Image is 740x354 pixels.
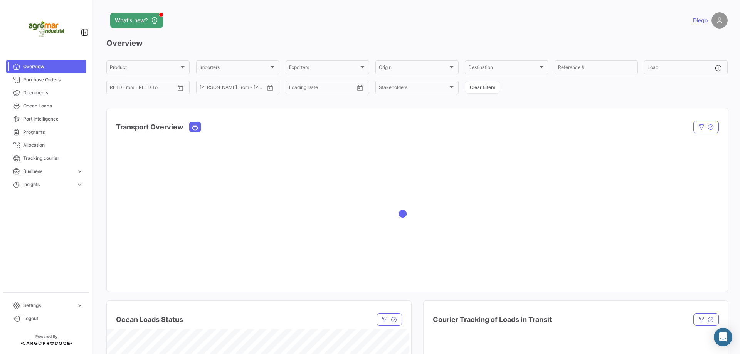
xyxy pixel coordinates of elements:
a: Purchase Orders [6,73,86,86]
img: agromar.jpg [27,9,66,48]
h4: Courier Tracking of Loads in Transit [433,314,552,325]
span: expand_more [76,168,83,175]
button: Open calendar [354,82,366,94]
span: Overview [23,63,83,70]
button: Open calendar [264,82,276,94]
span: Insights [23,181,73,188]
a: Overview [6,60,86,73]
span: Programs [23,129,83,136]
h4: Ocean Loads Status [116,314,183,325]
a: Programs [6,126,86,139]
span: Exporters [289,66,358,71]
div: Abrir Intercom Messenger [714,328,732,346]
span: Product [110,66,179,71]
span: Origin [379,66,448,71]
span: Destination [468,66,538,71]
input: To [305,86,336,91]
span: Logout [23,315,83,322]
input: From [200,86,210,91]
input: From [110,86,121,91]
a: Ocean Loads [6,99,86,112]
span: Stakeholders [379,86,448,91]
button: Open calendar [175,82,186,94]
span: Purchase Orders [23,76,83,83]
input: To [216,86,247,91]
span: Allocation [23,142,83,149]
a: Documents [6,86,86,99]
button: Ocean [190,122,200,132]
span: expand_more [76,302,83,309]
span: Importers [200,66,269,71]
a: Tracking courier [6,152,86,165]
h3: Overview [106,38,728,49]
input: From [289,86,300,91]
span: Tracking courier [23,155,83,162]
a: Allocation [6,139,86,152]
span: Ocean Loads [23,102,83,109]
span: Settings [23,302,73,309]
span: What's new? [115,17,148,24]
img: placeholder-user.png [711,12,728,29]
span: Diego [693,17,708,24]
h4: Transport Overview [116,122,183,133]
span: expand_more [76,181,83,188]
a: Port Intelligence [6,112,86,126]
span: Business [23,168,73,175]
button: Clear filters [465,81,500,94]
input: To [126,86,157,91]
span: Port Intelligence [23,116,83,122]
span: Documents [23,89,83,96]
button: What's new? [110,13,163,28]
